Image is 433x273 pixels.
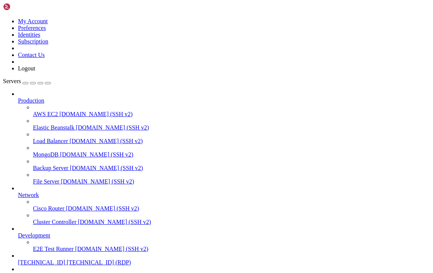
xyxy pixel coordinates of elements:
[33,124,74,131] span: Elastic Beanstalk
[33,165,68,171] span: Backup Server
[18,252,430,266] li: [TECHNICAL_ID] [TECHNICAL_ID] (RDP)
[33,151,58,158] span: MongoDB
[33,151,430,158] a: MongoDB [DOMAIN_NAME] (SSH v2)
[18,259,65,266] span: [TECHNICAL_ID]
[18,25,46,31] a: Preferences
[67,259,131,266] span: [TECHNICAL_ID] (RDP)
[33,138,68,144] span: Load Balancer
[33,205,430,212] a: Cisco Router [DOMAIN_NAME] (SSH v2)
[3,78,51,84] a: Servers
[18,185,430,225] li: Network
[60,111,133,117] span: [DOMAIN_NAME] (SSH v2)
[33,198,430,212] li: Cisco Router [DOMAIN_NAME] (SSH v2)
[33,124,430,131] a: Elastic Beanstalk [DOMAIN_NAME] (SSH v2)
[75,246,149,252] span: [DOMAIN_NAME] (SSH v2)
[18,225,430,252] li: Development
[33,131,430,145] li: Load Balancer [DOMAIN_NAME] (SSH v2)
[70,165,143,171] span: [DOMAIN_NAME] (SSH v2)
[18,97,430,104] a: Production
[3,78,21,84] span: Servers
[66,205,139,212] span: [DOMAIN_NAME] (SSH v2)
[18,192,430,198] a: Network
[33,165,430,172] a: Backup Server [DOMAIN_NAME] (SSH v2)
[33,111,430,118] a: AWS EC2 [DOMAIN_NAME] (SSH v2)
[33,118,430,131] li: Elastic Beanstalk [DOMAIN_NAME] (SSH v2)
[33,111,58,117] span: AWS EC2
[33,178,430,185] a: File Server [DOMAIN_NAME] (SSH v2)
[70,138,143,144] span: [DOMAIN_NAME] (SSH v2)
[18,91,430,185] li: Production
[78,219,151,225] span: [DOMAIN_NAME] (SSH v2)
[33,219,430,225] a: Cluster Controller [DOMAIN_NAME] (SSH v2)
[18,52,45,58] a: Contact Us
[76,124,149,131] span: [DOMAIN_NAME] (SSH v2)
[33,239,430,252] li: E2E Test Runner [DOMAIN_NAME] (SSH v2)
[33,246,430,252] a: E2E Test Runner [DOMAIN_NAME] (SSH v2)
[33,158,430,172] li: Backup Server [DOMAIN_NAME] (SSH v2)
[33,212,430,225] li: Cluster Controller [DOMAIN_NAME] (SSH v2)
[3,3,46,10] img: Shellngn
[33,138,430,145] a: Load Balancer [DOMAIN_NAME] (SSH v2)
[33,178,60,185] span: File Server
[33,246,74,252] span: E2E Test Runner
[33,145,430,158] li: MongoDB [DOMAIN_NAME] (SSH v2)
[18,192,39,198] span: Network
[33,172,430,185] li: File Server [DOMAIN_NAME] (SSH v2)
[18,259,430,266] a: [TECHNICAL_ID] [TECHNICAL_ID] (RDP)
[61,178,134,185] span: [DOMAIN_NAME] (SSH v2)
[18,232,430,239] a: Development
[18,38,48,45] a: Subscription
[18,18,48,24] a: My Account
[33,104,430,118] li: AWS EC2 [DOMAIN_NAME] (SSH v2)
[18,65,35,72] a: Logout
[33,205,64,212] span: Cisco Router
[18,232,50,239] span: Development
[18,31,40,38] a: Identities
[60,151,133,158] span: [DOMAIN_NAME] (SSH v2)
[18,97,44,104] span: Production
[33,219,76,225] span: Cluster Controller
